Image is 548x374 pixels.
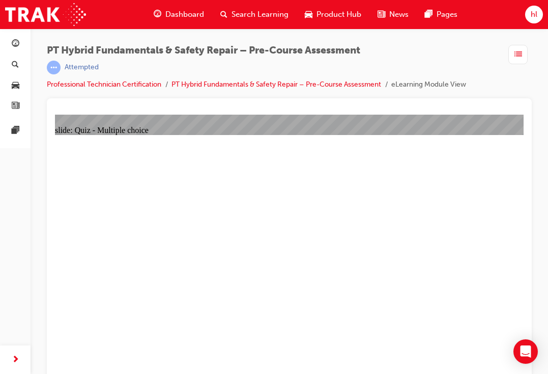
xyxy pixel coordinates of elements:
[514,48,522,61] span: list-icon
[378,8,385,21] span: news-icon
[12,61,19,70] span: search-icon
[417,4,466,25] a: pages-iconPages
[65,63,99,72] div: Attempted
[5,3,86,26] img: Trak
[232,9,289,20] span: Search Learning
[12,354,19,366] span: next-icon
[525,6,543,23] button: hl
[316,9,361,20] span: Product Hub
[513,339,538,364] div: Open Intercom Messenger
[425,8,432,21] span: pages-icon
[12,126,19,136] span: pages-icon
[47,45,466,57] span: PT Hybrid Fundamentals & Safety Repair – Pre-Course Assessment
[165,9,204,20] span: Dashboard
[47,80,161,89] a: Professional Technician Certification
[531,9,537,20] span: hl
[389,9,409,20] span: News
[12,40,19,49] span: guage-icon
[12,102,19,111] span: news-icon
[154,8,161,21] span: guage-icon
[220,8,227,21] span: search-icon
[437,9,457,20] span: Pages
[369,4,417,25] a: news-iconNews
[297,4,369,25] a: car-iconProduct Hub
[391,79,466,91] li: eLearning Module View
[305,8,312,21] span: car-icon
[212,4,297,25] a: search-iconSearch Learning
[47,61,61,74] span: learningRecordVerb_ATTEMPT-icon
[171,80,381,89] a: PT Hybrid Fundamentals & Safety Repair – Pre-Course Assessment
[12,81,19,90] span: car-icon
[146,4,212,25] a: guage-iconDashboard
